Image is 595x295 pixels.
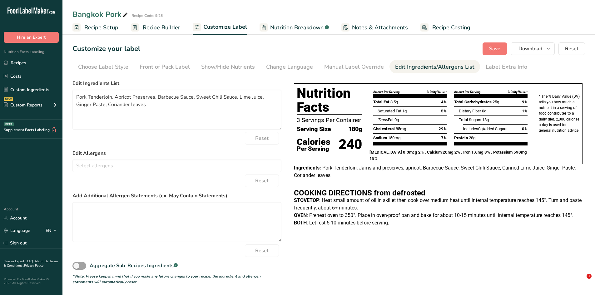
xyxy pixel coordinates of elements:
[459,109,481,113] span: Dietary Fiber
[511,42,555,55] button: Download
[469,135,475,140] span: 28g
[46,227,59,234] div: EN
[352,23,408,32] span: Notes & Attachments
[482,109,486,113] span: 0g
[508,90,528,94] div: % Daily Value *
[72,274,260,284] i: * Note: Please keep in mind that if you make any future changes to your recipe, the ingredient an...
[483,42,507,55] button: Save
[394,117,399,122] span: 0g
[84,23,118,32] span: Recipe Setup
[245,132,279,145] button: Reset
[439,126,447,132] span: 29%
[72,192,281,199] label: Add Additional Allergen Statements (ex. May Contain Statements)
[294,220,307,226] strong: BOTH
[297,86,362,115] h1: Nutrition Facts
[260,21,329,35] a: Nutrition Breakdown
[143,23,180,32] span: Recipe Builder
[72,150,281,157] label: Edit Allergens
[482,117,489,122] span: 18g
[24,263,43,268] a: Privacy Policy
[454,90,480,94] div: Amount Per Serving
[378,117,394,122] span: Fat
[454,100,492,104] span: Total Carbohydrates
[558,42,585,55] button: Reset
[522,99,528,105] span: 9%
[574,274,589,289] iframe: Intercom live chat
[294,165,321,171] span: Ingredients:
[140,63,190,71] div: Front of Pack Label
[255,177,269,184] span: Reset
[427,90,447,94] div: % Daily Value *
[245,175,279,187] button: Reset
[539,94,580,133] p: * The % Daily Value (DV) tells you how much a nutrient in a serving of food contributes to a dail...
[348,125,362,134] span: 180g
[522,126,528,132] span: 0%
[420,21,470,35] a: Recipe Costing
[294,212,307,218] strong: OVEN
[478,126,483,131] span: 0g
[4,102,42,108] div: Custom Reports
[4,97,13,101] div: NEW
[369,149,531,162] p: [MEDICAL_DATA] 0.3mcg 2% . Calcium 20mg 2% . Iron 1.6mg 8% . Potassium 590mg 15%
[493,100,499,104] span: 25g
[454,135,468,140] span: Protein
[402,109,407,113] span: 1g
[324,63,384,71] div: Manual Label Override
[341,21,408,35] a: Notes & Attachments
[27,259,35,263] a: FAQ .
[72,21,118,35] a: Recipe Setup
[35,259,50,263] a: About Us .
[378,109,401,113] span: Saturated Fat
[72,80,281,87] label: Edit Ingredients List
[203,23,247,31] span: Customize Label
[201,63,255,71] div: Show/Hide Nutrients
[396,126,406,131] span: 85mg
[266,63,313,71] div: Change Language
[486,63,527,71] div: Label Extra Info
[4,278,59,285] div: Powered By FoodLabelMaker © 2025 All Rights Reserved
[294,165,576,178] span: Pork Tenderloin, Jams and preserves, apricot, Barbecue Sauce, Sweet Chili Sauce, Canned Lime Juic...
[373,100,389,104] span: Total Fat
[297,116,362,125] p: 3 Servings Per Container
[441,135,447,141] span: 7%
[441,99,447,105] span: 4%
[131,21,180,35] a: Recipe Builder
[4,225,30,236] a: Language
[297,125,331,134] span: Serving Size
[489,45,500,52] span: Save
[294,197,319,203] strong: STOVETOP
[78,63,128,71] div: Choose Label Style
[245,244,279,257] button: Reset
[255,247,269,254] span: Reset
[4,122,14,126] div: BETA
[193,20,247,35] a: Customize Label
[4,259,26,263] a: Hire an Expert .
[297,146,330,151] p: Per Serving
[131,13,163,18] div: Recipe Code: 9.25
[373,90,399,94] div: Amount Per Serving
[587,274,592,279] span: 1
[395,63,474,71] div: Edit Ingredients/Allergens List
[73,161,281,170] input: Select allergens
[522,108,528,114] span: 1%
[339,134,362,155] p: 240
[441,108,447,114] span: 5%
[373,126,395,131] span: Cholesterol
[518,45,542,52] span: Download
[270,23,324,32] span: Nutrition Breakdown
[463,126,508,131] span: Includes Added Sugars
[72,44,140,54] h1: Customize your label
[565,45,578,52] span: Reset
[294,219,583,227] p: : Let rest 5-10 minutes before serving.
[4,259,58,268] a: Terms & Conditions .
[294,212,583,219] p: : Preheat oven to 350°. Place in oven-proof pan and bake for about 10-15 minutes until internal t...
[297,137,330,147] p: Calories
[388,135,400,140] span: 150mg
[390,100,398,104] span: 3.5g
[72,9,129,20] div: Bangkok Pork
[90,262,178,269] div: Aggregate Sub-Recipes Ingredients
[294,197,583,212] p: : Heat small amount of oil in skillet then cook over medium heat until internal temperature reach...
[294,189,583,197] h2: COOKING DIRECTIONS from defrosted
[4,32,59,43] button: Hire an Expert
[432,23,470,32] span: Recipe Costing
